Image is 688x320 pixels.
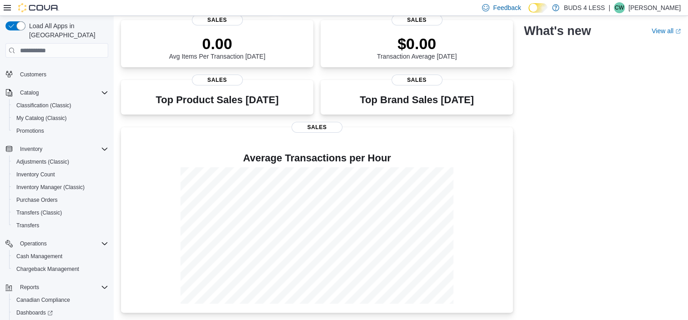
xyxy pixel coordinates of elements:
p: | [608,2,610,13]
a: Dashboards [13,307,56,318]
button: Reports [16,282,43,293]
a: Purchase Orders [13,195,61,205]
span: Cash Management [16,253,62,260]
button: Adjustments (Classic) [9,155,112,168]
span: Operations [16,238,108,249]
a: Classification (Classic) [13,100,75,111]
button: Operations [2,237,112,250]
a: Inventory Count [13,169,59,180]
div: Avg Items Per Transaction [DATE] [169,35,266,60]
h3: Top Brand Sales [DATE] [360,95,474,105]
span: Sales [291,122,342,133]
a: Transfers [13,220,43,231]
span: CW [615,2,624,13]
button: Customers [2,67,112,80]
span: Sales [392,15,442,25]
span: Classification (Classic) [13,100,108,111]
span: Catalog [20,89,39,96]
span: Transfers (Classic) [13,207,108,218]
a: View allExternal link [652,27,681,35]
span: Canadian Compliance [13,295,108,305]
span: Inventory [16,144,108,155]
p: BUDS 4 LESS [564,2,605,13]
span: Load All Apps in [GEOGRAPHIC_DATA] [25,21,108,40]
span: Classification (Classic) [16,102,71,109]
button: My Catalog (Classic) [9,112,112,125]
span: Sales [192,15,243,25]
h2: What's new [524,24,591,38]
a: My Catalog (Classic) [13,113,70,124]
button: Classification (Classic) [9,99,112,112]
button: Canadian Compliance [9,294,112,306]
span: Catalog [16,87,108,98]
span: Promotions [13,125,108,136]
svg: External link [675,29,681,34]
span: Transfers [13,220,108,231]
span: Chargeback Management [13,264,108,275]
span: Sales [192,75,243,85]
span: Adjustments (Classic) [13,156,108,167]
a: Customers [16,69,50,80]
a: Canadian Compliance [13,295,74,305]
span: Chargeback Management [16,265,79,273]
p: 0.00 [169,35,266,53]
span: Adjustments (Classic) [16,158,69,165]
button: Reports [2,281,112,294]
span: Purchase Orders [16,196,58,204]
button: Inventory [16,144,46,155]
span: Inventory Manager (Classic) [13,182,108,193]
h4: Average Transactions per Hour [128,153,506,164]
div: Transaction Average [DATE] [377,35,457,60]
button: Inventory Manager (Classic) [9,181,112,194]
button: Operations [16,238,50,249]
img: Cova [18,3,59,12]
button: Chargeback Management [9,263,112,275]
span: Reports [20,284,39,291]
a: Inventory Manager (Classic) [13,182,88,193]
a: Promotions [13,125,48,136]
input: Dark Mode [528,3,547,13]
a: Cash Management [13,251,66,262]
h3: Top Product Sales [DATE] [156,95,278,105]
div: Cody Woods [614,2,625,13]
span: Operations [20,240,47,247]
span: My Catalog (Classic) [13,113,108,124]
span: Promotions [16,127,44,135]
span: Purchase Orders [13,195,108,205]
span: Dashboards [16,309,53,316]
a: Chargeback Management [13,264,83,275]
span: Canadian Compliance [16,296,70,304]
a: Transfers (Classic) [13,207,65,218]
p: [PERSON_NAME] [628,2,681,13]
span: Inventory Count [16,171,55,178]
span: Inventory [20,145,42,153]
span: Inventory Manager (Classic) [16,184,85,191]
span: Dashboards [13,307,108,318]
span: Customers [16,68,108,80]
button: Transfers [9,219,112,232]
a: Adjustments (Classic) [13,156,73,167]
button: Cash Management [9,250,112,263]
span: Inventory Count [13,169,108,180]
button: Transfers (Classic) [9,206,112,219]
span: Sales [392,75,442,85]
button: Purchase Orders [9,194,112,206]
p: $0.00 [377,35,457,53]
span: Cash Management [13,251,108,262]
button: Inventory [2,143,112,155]
span: My Catalog (Classic) [16,115,67,122]
span: Feedback [493,3,521,12]
button: Promotions [9,125,112,137]
span: Reports [16,282,108,293]
a: Dashboards [9,306,112,319]
span: Transfers (Classic) [16,209,62,216]
button: Inventory Count [9,168,112,181]
span: Transfers [16,222,39,229]
button: Catalog [2,86,112,99]
button: Catalog [16,87,42,98]
span: Customers [20,71,46,78]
